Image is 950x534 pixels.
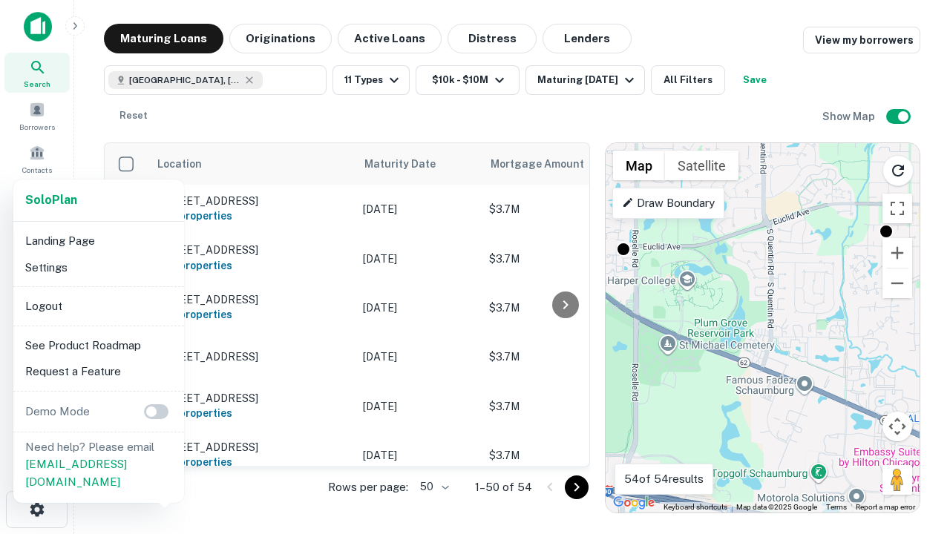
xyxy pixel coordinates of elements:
li: Request a Feature [19,358,178,385]
iframe: Chat Widget [876,368,950,439]
a: SoloPlan [25,191,77,209]
li: See Product Roadmap [19,332,178,359]
li: Settings [19,254,178,281]
li: Landing Page [19,228,178,254]
p: Demo Mode [19,403,96,421]
p: Need help? Please email [25,438,172,491]
strong: Solo Plan [25,193,77,207]
li: Logout [19,293,178,320]
a: [EMAIL_ADDRESS][DOMAIN_NAME] [25,458,127,488]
